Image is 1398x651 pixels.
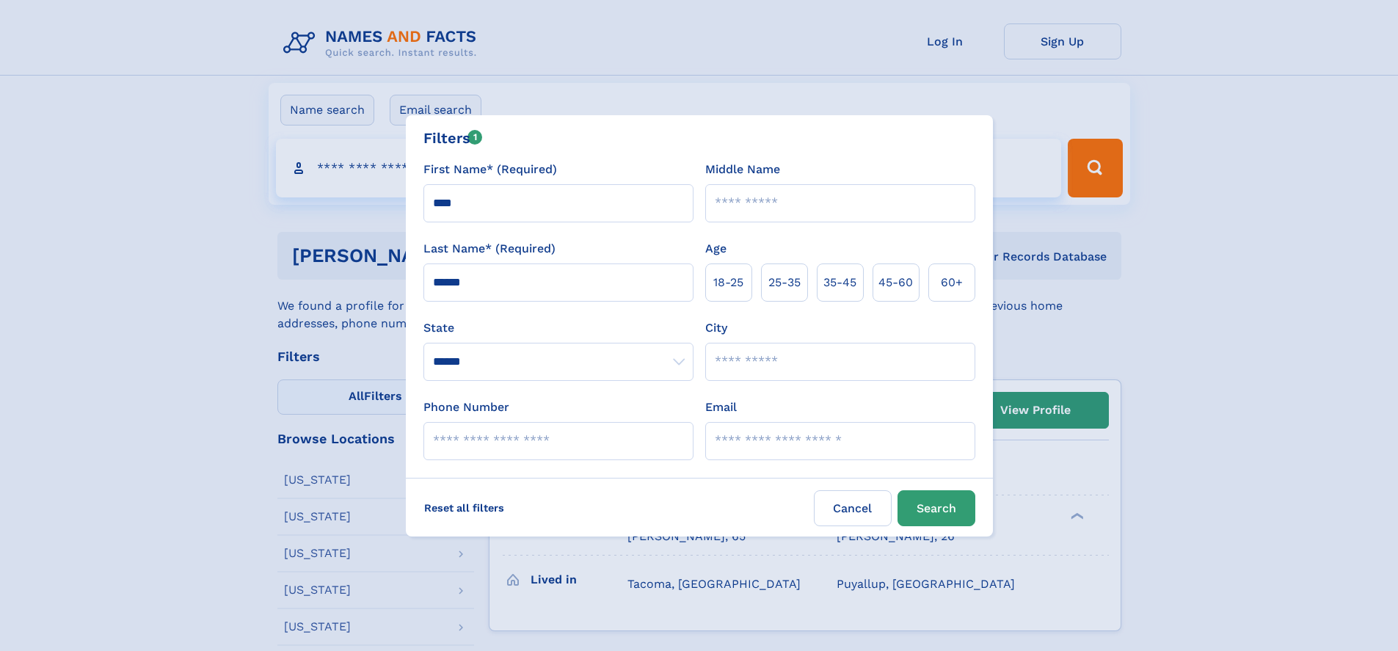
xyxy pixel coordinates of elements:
[898,490,975,526] button: Search
[705,319,727,337] label: City
[713,274,743,291] span: 18‑25
[814,490,892,526] label: Cancel
[768,274,801,291] span: 25‑35
[415,490,514,525] label: Reset all filters
[423,399,509,416] label: Phone Number
[423,161,557,178] label: First Name* (Required)
[705,399,737,416] label: Email
[823,274,856,291] span: 35‑45
[705,240,727,258] label: Age
[705,161,780,178] label: Middle Name
[423,319,693,337] label: State
[423,127,483,149] div: Filters
[423,240,556,258] label: Last Name* (Required)
[941,274,963,291] span: 60+
[878,274,913,291] span: 45‑60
